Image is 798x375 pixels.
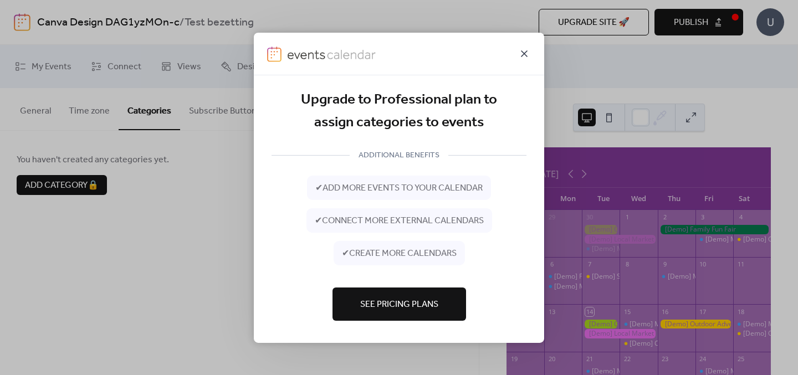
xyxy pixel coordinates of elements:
[360,298,438,311] span: See Pricing Plans
[287,46,377,61] img: logo-type
[350,149,448,162] span: ADDITIONAL BENEFITS
[272,88,526,134] div: Upgrade to Professional plan to assign categories to events
[315,182,483,195] span: ✔ add more events to your calendar
[332,287,466,321] button: See Pricing Plans
[342,247,457,260] span: ✔ create more calendars
[315,214,484,228] span: ✔ connect more external calendars
[267,46,282,61] img: logo-icon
